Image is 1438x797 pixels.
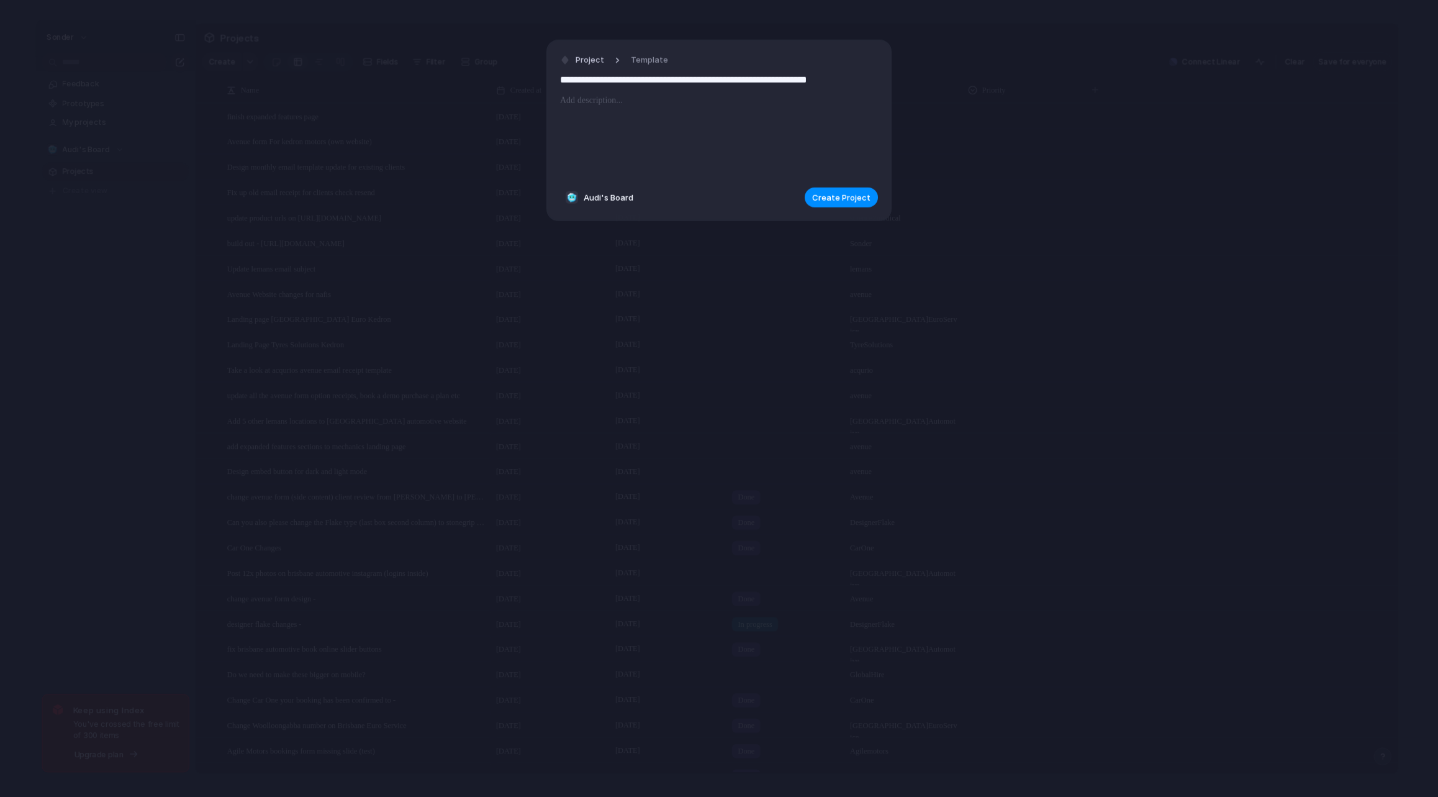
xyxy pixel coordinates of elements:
[566,191,578,204] div: 🥶
[584,191,633,204] span: Audi's Board
[812,191,870,204] span: Create Project
[623,52,676,70] button: Template
[805,188,878,207] button: Create Project
[557,52,608,70] button: Project
[576,54,604,66] span: Project
[631,54,668,66] span: Template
